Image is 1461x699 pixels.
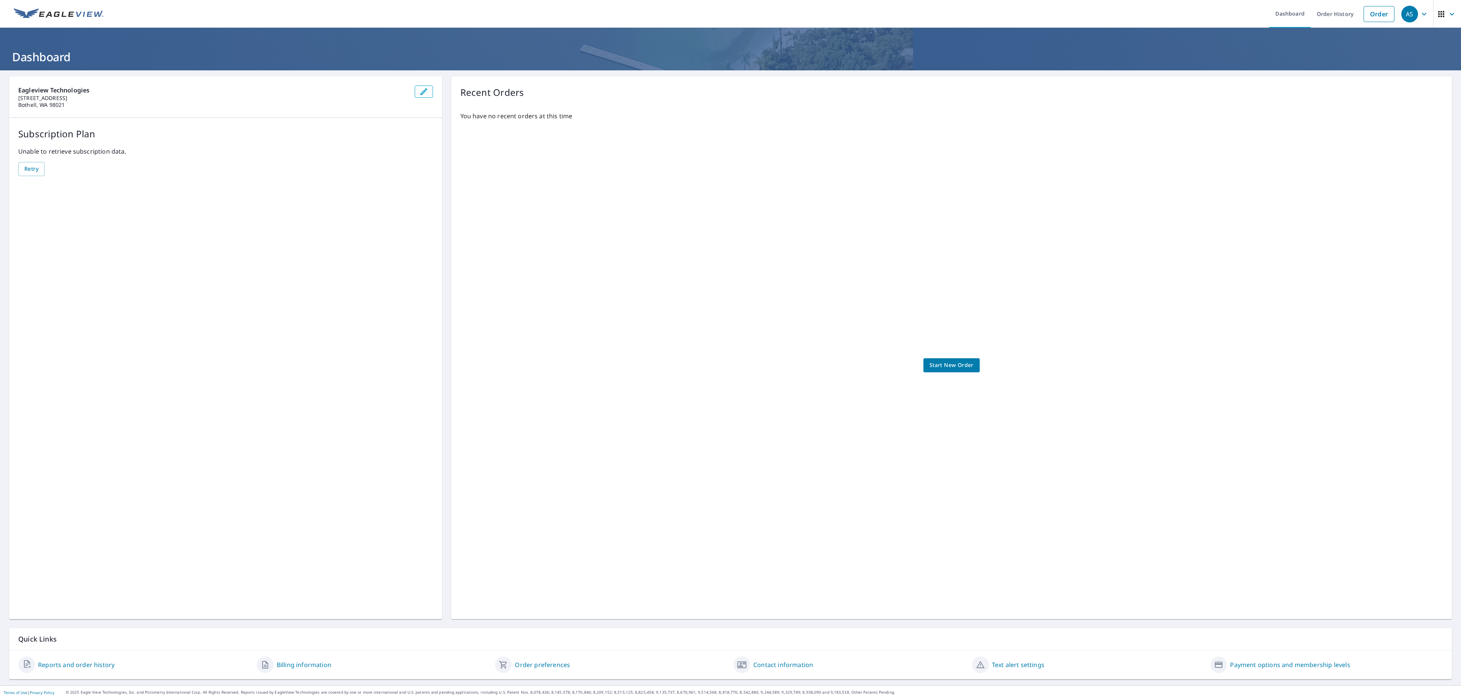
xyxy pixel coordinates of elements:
p: Bothell, WA 98021 [18,102,409,108]
a: Privacy Policy [30,690,54,695]
a: Payment options and membership levels [1230,660,1350,669]
p: Eagleview Technologies [18,86,409,95]
a: Order [1364,6,1394,22]
p: © 2025 Eagle View Technologies, Inc. and Pictometry International Corp. All Rights Reserved. Repo... [66,689,1457,695]
a: Terms of Use [4,690,27,695]
p: Unable to retrieve subscription data. [18,147,433,156]
a: Reports and order history [38,660,115,669]
h1: Dashboard [9,49,1452,65]
img: EV Logo [14,8,103,20]
a: Text alert settings [992,660,1044,669]
a: Start New Order [923,358,980,372]
a: Billing information [277,660,331,669]
button: Retry [18,162,45,176]
p: Subscription Plan [18,127,433,141]
a: Contact information [753,660,813,669]
p: | [4,690,54,695]
span: Retry [24,164,38,174]
p: You have no recent orders at this time [460,111,1443,121]
div: AS [1401,6,1418,22]
p: Quick Links [18,634,1443,644]
p: Recent Orders [460,86,524,99]
a: Order preferences [515,660,570,669]
p: [STREET_ADDRESS] [18,95,409,102]
span: Start New Order [929,361,974,370]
